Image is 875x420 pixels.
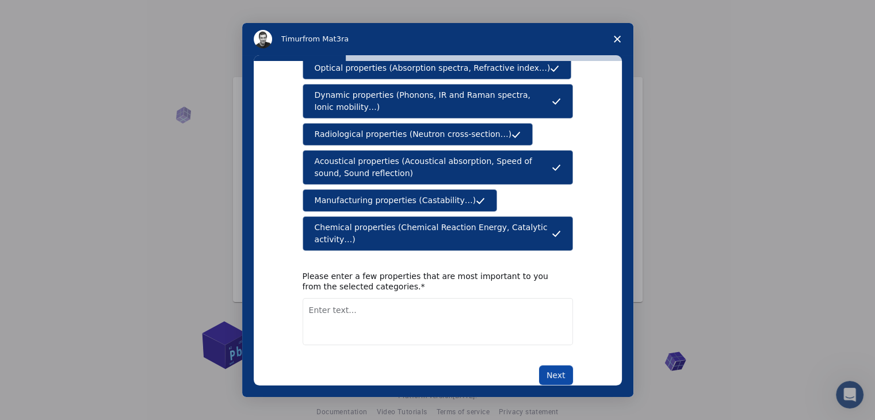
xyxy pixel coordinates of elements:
[315,222,552,246] span: Chemical properties (Chemical Reaction Energy, Catalytic activity…)
[315,155,552,180] span: Acoustical properties (Acoustical absorption, Speed of sound, Sound reflection)
[303,216,573,251] button: Chemical properties (Chemical Reaction Energy, Catalytic activity…)
[303,35,349,43] span: from Mat3ra
[281,35,303,43] span: Timur
[303,271,556,292] div: Please enter a few properties that are most important to you from the selected categories.
[315,62,551,74] span: Optical properties (Absorption spectra, Refractive index…)
[315,128,512,140] span: Radiological properties (Neutron cross-section…)
[303,189,498,212] button: Manufacturing properties (Castability…)
[315,89,552,113] span: Dynamic properties (Phonons, IR and Raman spectra, Ionic mobility…)
[539,365,573,385] button: Next
[303,123,533,146] button: Radiological properties (Neutron cross-section…)
[254,30,272,48] img: Profile image for Timur
[303,150,573,185] button: Acoustical properties (Acoustical absorption, Speed of sound, Sound reflection)
[303,84,573,119] button: Dynamic properties (Phonons, IR and Raman spectra, Ionic mobility…)
[303,57,572,79] button: Optical properties (Absorption spectra, Refractive index…)
[23,8,64,18] span: Support
[601,23,633,55] span: Close survey
[303,298,573,345] textarea: Enter text...
[315,194,476,207] span: Manufacturing properties (Castability…)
